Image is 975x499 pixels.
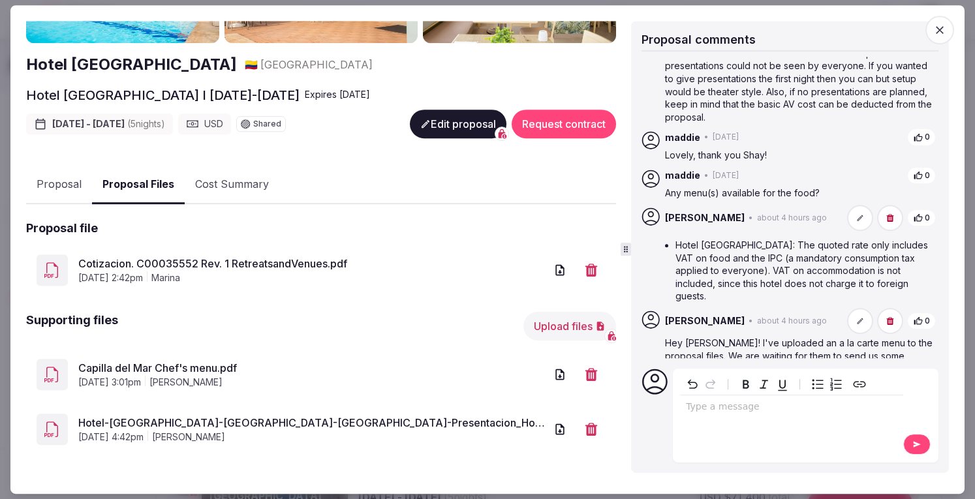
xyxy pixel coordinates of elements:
span: 0 [925,132,930,143]
p: Lovely, thank you Shay! [665,149,936,162]
span: • [749,213,753,224]
button: Edit proposal [410,110,506,138]
button: 0 [907,167,936,185]
button: 0 [907,209,936,227]
span: [DATE] 4:42pm [78,431,144,444]
button: Upload files [523,312,616,340]
button: Numbered list [827,375,845,393]
a: Cotizacion. C00035552 Rev. 1 RetreatsandVenues.pdf [78,256,546,271]
span: maddie [665,169,700,182]
button: Bulleted list [809,375,827,393]
span: Shared [253,120,281,128]
div: editable markdown [681,395,903,421]
button: 0 [907,129,936,146]
span: [PERSON_NAME] [152,431,225,444]
p: Note that the General Session space can only fit 80 people in classroom or roundtables but the ro... [665,34,936,123]
span: [DATE] 3:01pm [78,376,141,389]
h2: Hotel [GEOGRAPHIC_DATA] I [DATE]-[DATE] [26,86,300,104]
span: 🇨🇴 [245,58,258,71]
span: [PERSON_NAME] [149,376,223,389]
span: about 4 hours ago [757,316,827,327]
span: [GEOGRAPHIC_DATA] [260,57,373,72]
button: Proposal Files [92,166,185,204]
span: maddie [665,131,700,144]
li: Hotel [GEOGRAPHIC_DATA]: The quoted rate only includes VAT on food and the IPC (a mandatory consu... [675,239,936,303]
span: • [704,132,709,143]
span: 0 [925,213,930,224]
span: 0 [925,316,930,327]
span: [PERSON_NAME] [665,314,745,327]
span: [DATE] - [DATE] [52,117,165,130]
button: Underline [773,375,792,393]
span: ( 5 night s ) [127,118,165,129]
button: Undo Ctrl+Z [683,375,702,393]
div: toggle group [809,375,845,393]
span: Proposal comments [642,33,756,46]
h2: Proposal file [26,220,98,236]
a: Hotel-[GEOGRAPHIC_DATA]-[GEOGRAPHIC_DATA]-[GEOGRAPHIC_DATA]-Presentacion_Hotel-[GEOGRAPHIC_DATA]-... [78,415,546,431]
p: Any menu(s) available for the food? [665,187,936,200]
button: Bold [737,375,755,393]
button: Create link [850,375,869,393]
span: [DATE] [713,132,739,143]
button: 0 [907,312,936,330]
span: [DATE] [713,170,739,181]
button: Proposal [26,166,92,204]
button: 🇨🇴 [245,57,258,72]
span: [DATE] 2:42pm [78,271,143,284]
button: Cost Summary [185,166,279,204]
div: Expire s [DATE] [305,88,370,101]
span: 0 [925,170,930,181]
div: USD [178,113,231,134]
button: Italic [755,375,773,393]
span: • [749,316,753,327]
h2: Supporting files [26,312,118,340]
span: [PERSON_NAME] [665,211,745,224]
a: Hotel [GEOGRAPHIC_DATA] [26,53,237,76]
a: Capilla del Mar Chef's menu.pdf [78,360,546,376]
button: Request contract [512,110,616,138]
p: Hey [PERSON_NAME]! I've uploaded an a la carte menu to the proposal files. We are waiting for the... [665,337,936,387]
span: • [704,170,709,181]
span: about 4 hours ago [757,213,827,224]
span: marina [151,271,180,284]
